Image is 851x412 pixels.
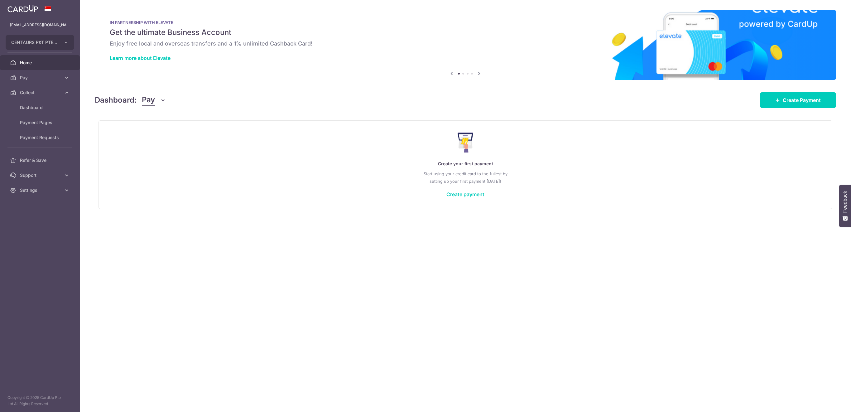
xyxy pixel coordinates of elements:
[11,39,57,46] span: CENTAURS R&T PTE. LTD.
[110,27,821,37] h5: Get the ultimate Business Account
[111,170,820,185] p: Start using your credit card to the fullest by setting up your first payment [DATE]!
[20,119,61,126] span: Payment Pages
[110,40,821,47] h6: Enjoy free local and overseas transfers and a 1% unlimited Cashback Card!
[20,75,61,81] span: Pay
[20,157,61,163] span: Refer & Save
[811,393,845,409] iframe: Opens a widget where you can find more information
[20,134,61,141] span: Payment Requests
[839,185,851,227] button: Feedback - Show survey
[20,90,61,96] span: Collect
[110,55,171,61] a: Learn more about Elevate
[842,191,848,213] span: Feedback
[142,94,166,106] button: Pay
[760,92,836,108] a: Create Payment
[20,172,61,178] span: Support
[20,104,61,111] span: Dashboard
[20,187,61,193] span: Settings
[142,94,155,106] span: Pay
[95,10,836,80] img: Renovation banner
[20,60,61,66] span: Home
[110,20,821,25] p: IN PARTNERSHIP WITH ELEVATE
[7,5,38,12] img: CardUp
[783,96,821,104] span: Create Payment
[6,35,74,50] button: CENTAURS R&T PTE. LTD.
[446,191,484,197] a: Create payment
[111,160,820,167] p: Create your first payment
[95,95,137,106] h4: Dashboard:
[10,22,70,28] p: [EMAIL_ADDRESS][DOMAIN_NAME]
[458,133,474,153] img: Make Payment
